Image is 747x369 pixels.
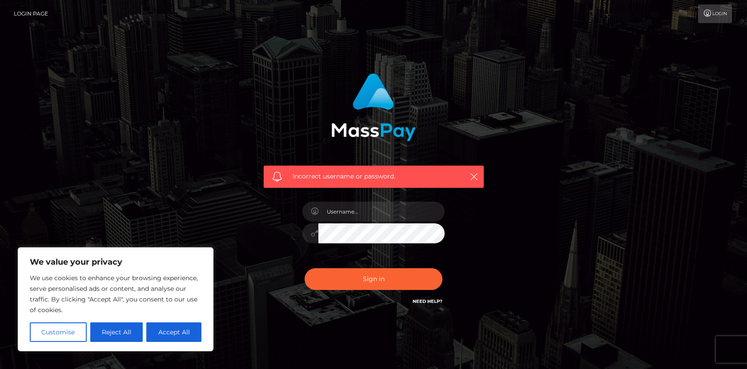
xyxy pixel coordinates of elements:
[293,172,455,181] span: Incorrect username or password.
[305,268,442,290] button: Sign in
[698,4,732,23] a: Login
[413,298,442,304] a: Need Help?
[90,322,143,342] button: Reject All
[14,4,48,23] a: Login Page
[318,202,445,222] input: Username...
[146,322,201,342] button: Accept All
[30,273,201,315] p: We use cookies to enhance your browsing experience, serve personalised ads or content, and analys...
[30,257,201,267] p: We value your privacy
[331,73,416,141] img: MassPay Login
[18,247,213,351] div: We value your privacy
[30,322,87,342] button: Customise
